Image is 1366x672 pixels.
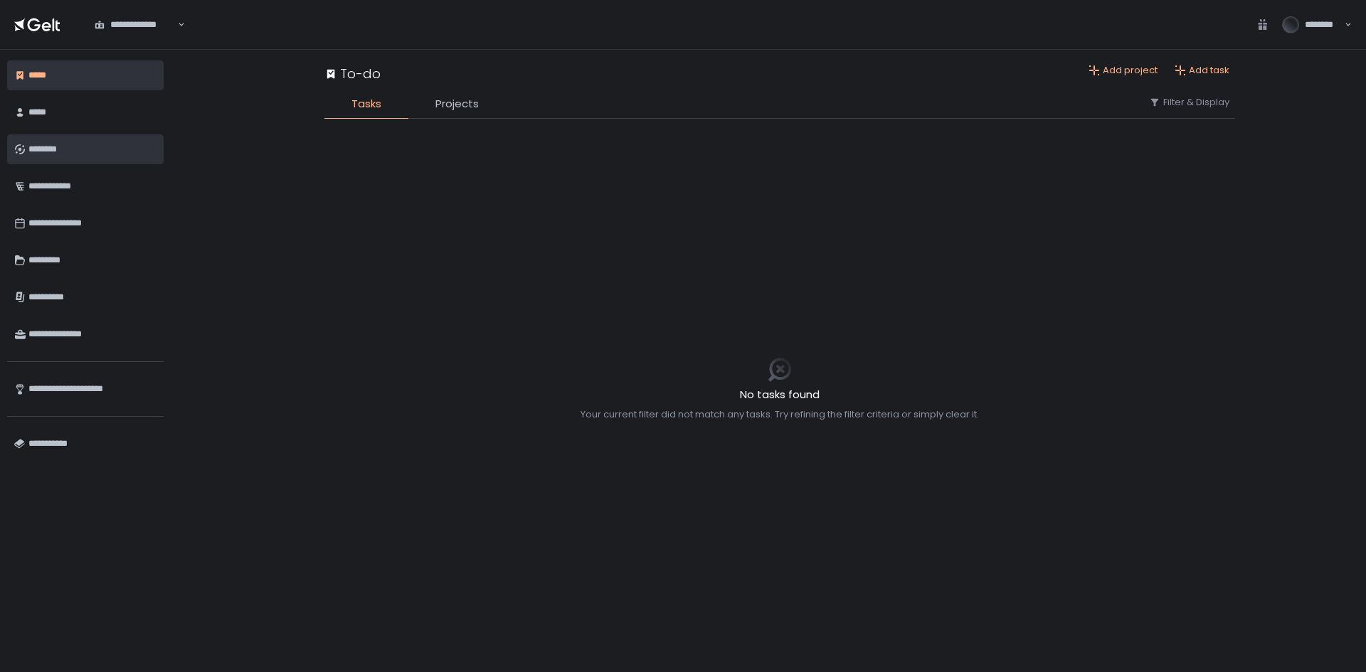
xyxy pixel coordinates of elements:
[351,96,381,112] span: Tasks
[1089,64,1158,77] button: Add project
[435,96,479,112] span: Projects
[85,10,185,40] div: Search for option
[1175,64,1229,77] button: Add task
[581,408,979,421] div: Your current filter did not match any tasks. Try refining the filter criteria or simply clear it.
[324,64,381,83] div: To-do
[1149,96,1229,109] button: Filter & Display
[581,387,979,403] h2: No tasks found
